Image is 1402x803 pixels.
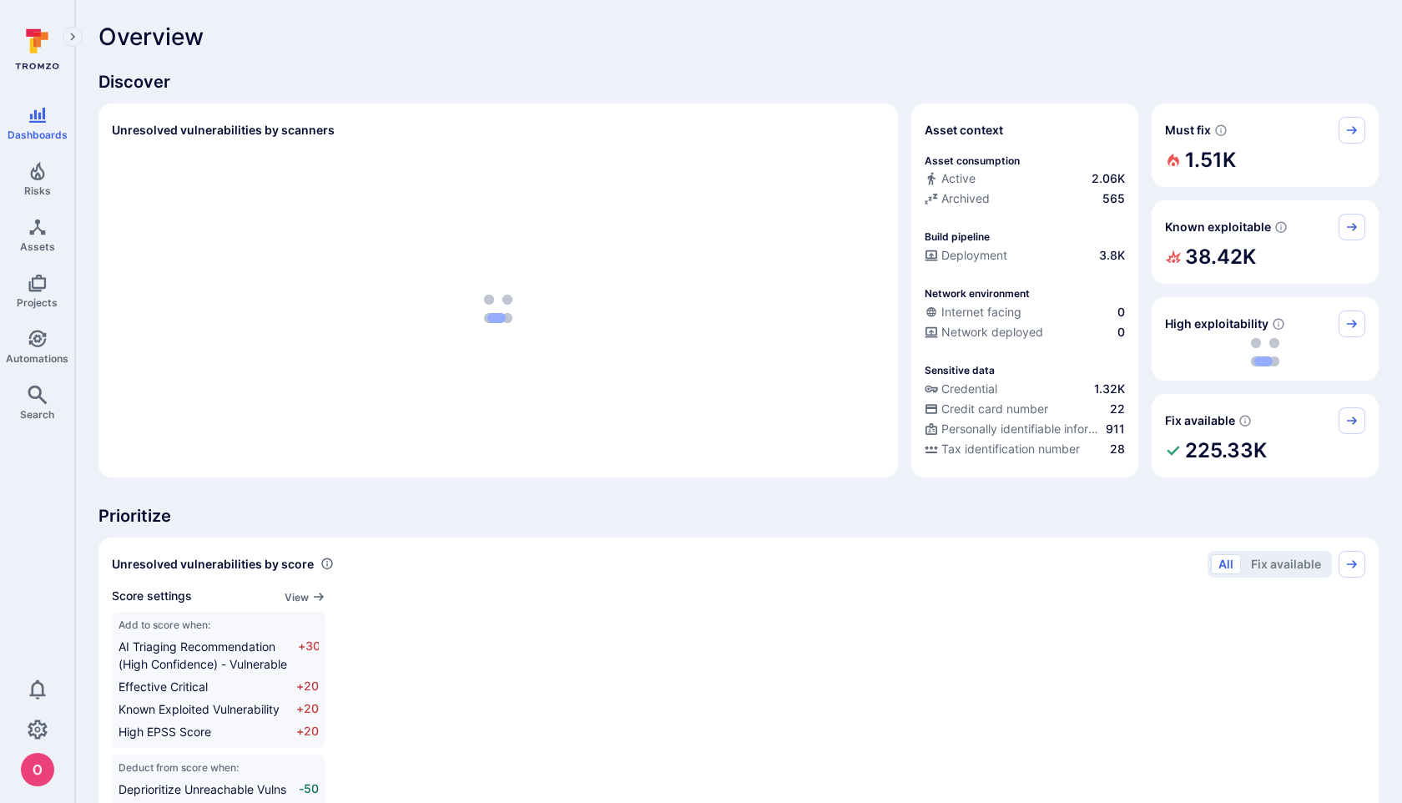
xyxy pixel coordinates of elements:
[21,753,54,786] div: oleg malkov
[925,441,1125,457] a: Tax identification number28
[1092,170,1125,187] span: 2.06K
[1165,412,1235,429] span: Fix available
[1165,337,1365,367] div: loading spinner
[119,679,208,694] span: Effective Critical
[925,190,990,207] div: Archived
[925,421,1125,437] a: Personally identifiable information (PII)911
[285,591,325,604] button: View
[1272,317,1285,331] svg: EPSS score ≥ 0.7
[1165,316,1268,332] span: High exploitability
[941,381,997,397] span: Credential
[119,639,287,671] span: AI Triaging Recommendation (High Confidence) - Vulnerable
[296,700,319,718] span: +20
[1185,144,1236,177] h2: 1.51K
[20,408,54,421] span: Search
[112,556,314,573] span: Unresolved vulnerabilities by score
[21,753,54,786] img: ACg8ocJcCe-YbLxGm5tc0PuNRxmgP8aEm0RBXn6duO8aeMVK9zjHhw=s96-c
[1152,200,1379,284] div: Known exploitable
[1165,122,1211,139] span: Must fix
[925,401,1125,421] div: Evidence indicative of processing credit card numbers
[925,190,1125,207] a: Archived565
[296,723,319,740] span: +20
[1094,381,1125,397] span: 1.32K
[1117,304,1125,321] span: 0
[925,324,1043,341] div: Network deployed
[941,170,976,187] span: Active
[941,304,1021,321] span: Internet facing
[112,588,192,605] span: Score settings
[298,780,319,798] span: -50
[925,170,976,187] div: Active
[98,504,1379,528] span: Prioritize
[941,190,990,207] span: Archived
[925,170,1125,190] div: Commits seen in the last 180 days
[6,352,68,365] span: Automations
[1110,441,1125,457] span: 28
[925,441,1080,457] div: Tax identification number
[925,247,1125,267] div: Configured deployment pipeline
[1214,124,1228,137] svg: Risk score >=40 , missed SLA
[1238,414,1252,427] svg: Vulnerabilities with fix available
[925,247,1007,264] div: Deployment
[1165,219,1271,235] span: Known exploitable
[925,401,1048,417] div: Credit card number
[925,381,997,397] div: Credential
[925,421,1125,441] div: Evidence indicative of processing personally identifiable information
[296,678,319,695] span: +20
[941,441,1080,457] span: Tax identification number
[925,287,1030,300] p: Network environment
[925,304,1125,321] a: Internet facing0
[67,30,78,44] i: Expand navigation menu
[112,154,885,464] div: loading spinner
[925,304,1125,324] div: Evidence that an asset is internet facing
[98,70,1379,93] span: Discover
[119,619,319,631] span: Add to score when:
[20,240,55,253] span: Assets
[925,381,1125,401] div: Evidence indicative of handling user or service credentials
[925,122,1003,139] span: Asset context
[119,761,319,774] span: Deduct from score when:
[1099,247,1125,264] span: 3.8K
[484,295,512,323] img: Loading...
[119,702,280,716] span: Known Exploited Vulnerability
[925,230,990,243] p: Build pipeline
[925,247,1125,264] a: Deployment3.8K
[24,184,51,197] span: Risks
[941,247,1007,264] span: Deployment
[17,296,58,309] span: Projects
[925,421,1102,437] div: Personally identifiable information (PII)
[98,23,204,50] span: Overview
[925,381,1125,397] a: Credential1.32K
[112,122,335,139] h2: Unresolved vulnerabilities by scanners
[1251,338,1279,366] img: Loading...
[941,324,1043,341] span: Network deployed
[1117,324,1125,341] span: 0
[63,27,83,47] button: Expand navigation menu
[925,190,1125,210] div: Code repository is archived
[1243,554,1329,574] button: Fix available
[298,638,319,673] span: +30
[320,555,334,573] div: Number of vulnerabilities in status 'Open' 'Triaged' and 'In process' grouped by score
[1274,220,1288,234] svg: Confirmed exploitable by KEV
[285,588,325,605] a: View
[1110,401,1125,417] span: 22
[1102,190,1125,207] span: 565
[925,324,1125,341] a: Network deployed0
[1152,297,1379,381] div: High exploitability
[925,154,1020,167] p: Asset consumption
[941,401,1048,417] span: Credit card number
[925,441,1125,461] div: Evidence indicative of processing tax identification numbers
[1185,240,1256,274] h2: 38.42K
[1152,104,1379,187] div: Must fix
[941,421,1102,437] span: Personally identifiable information (PII)
[925,364,995,376] p: Sensitive data
[119,725,211,739] span: High EPSS Score
[1185,434,1267,467] h2: 225.33K
[925,304,1021,321] div: Internet facing
[1152,394,1379,477] div: Fix available
[1211,554,1241,574] button: All
[119,782,286,796] span: Deprioritize Unreachable Vulns
[925,170,1125,187] a: Active2.06K
[925,324,1125,344] div: Evidence that the asset is packaged and deployed somewhere
[1106,421,1125,437] span: 911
